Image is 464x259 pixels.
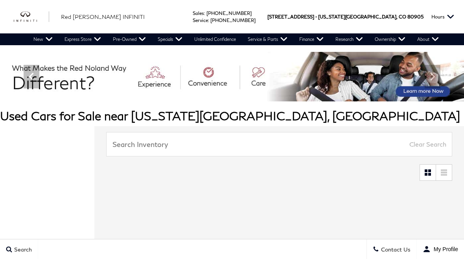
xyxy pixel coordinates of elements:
[417,239,464,259] button: user-profile-menu
[14,11,49,22] img: INFINITI
[267,14,423,20] a: [STREET_ADDRESS] • [US_STATE][GEOGRAPHIC_DATA], CO 80905
[193,17,208,23] span: Service
[61,13,145,20] span: Red [PERSON_NAME] INFINITI
[28,33,59,45] a: New
[206,10,252,16] a: [PHONE_NUMBER]
[14,11,49,22] a: infiniti
[208,17,209,23] span: :
[61,13,145,21] a: Red [PERSON_NAME] INFINITI
[210,17,256,23] a: [PHONE_NUMBER]
[28,33,445,45] nav: Main Navigation
[12,246,32,253] span: Search
[59,33,107,45] a: Express Store
[188,33,242,45] a: Unlimited Confidence
[411,33,445,45] a: About
[193,10,204,16] span: Sales
[107,33,152,45] a: Pre-Owned
[152,33,188,45] a: Specials
[369,33,411,45] a: Ownership
[242,33,293,45] a: Service & Parts
[431,246,458,252] span: My Profile
[379,246,411,253] span: Contact Us
[204,10,205,16] span: :
[293,33,330,45] a: Finance
[106,132,452,156] input: Search Inventory
[330,33,369,45] a: Research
